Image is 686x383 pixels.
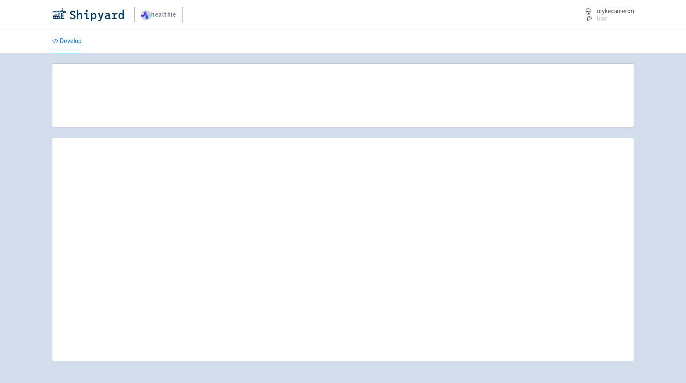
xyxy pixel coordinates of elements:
[597,7,634,15] span: mykecameron
[575,8,634,21] a: mykecameron User
[52,29,82,53] a: Develop
[52,8,124,21] img: Shipyard logo
[134,7,183,22] a: healthie
[597,16,634,21] small: User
